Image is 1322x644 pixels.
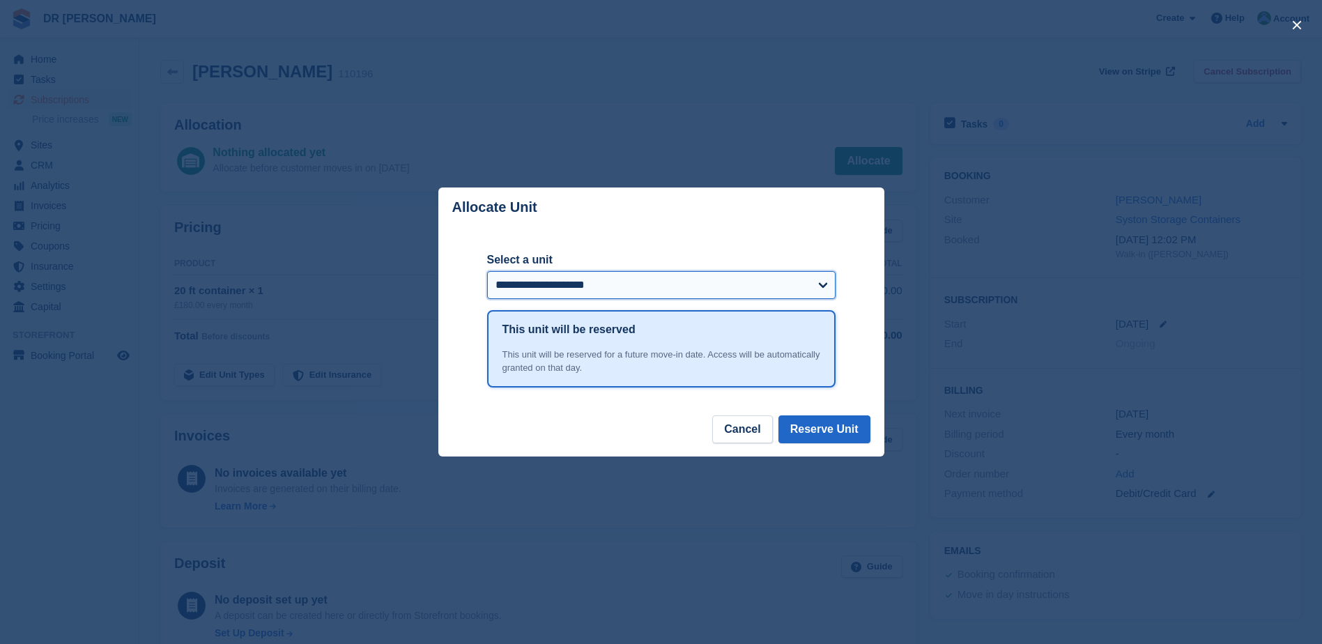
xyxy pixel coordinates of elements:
[487,252,836,268] label: Select a unit
[1286,14,1308,36] button: close
[452,199,537,215] p: Allocate Unit
[712,415,772,443] button: Cancel
[502,348,820,375] div: This unit will be reserved for a future move-in date. Access will be automatically granted on tha...
[778,415,870,443] button: Reserve Unit
[502,321,636,338] h1: This unit will be reserved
